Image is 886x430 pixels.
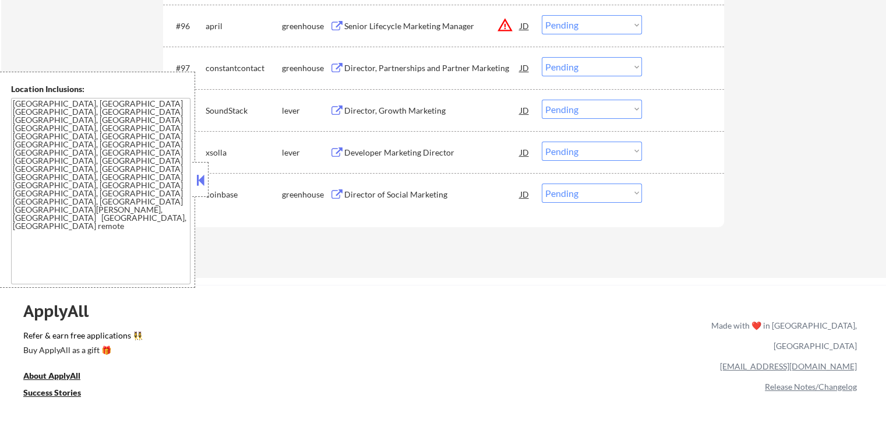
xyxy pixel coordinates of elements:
[765,382,857,392] a: Release Notes/Changelog
[23,387,81,397] u: Success Stories
[497,17,513,33] button: warning_amber
[282,147,330,158] div: lever
[344,20,520,32] div: Senior Lifecycle Marketing Manager
[344,147,520,158] div: Developer Marketing Director
[720,361,857,371] a: [EMAIL_ADDRESS][DOMAIN_NAME]
[282,105,330,117] div: lever
[206,189,282,200] div: coinbase
[519,184,531,205] div: JD
[23,386,97,401] a: Success Stories
[206,105,282,117] div: SoundStack
[519,142,531,163] div: JD
[282,20,330,32] div: greenhouse
[176,20,196,32] div: #96
[344,105,520,117] div: Director, Growth Marketing
[519,57,531,78] div: JD
[519,100,531,121] div: JD
[23,371,80,380] u: About ApplyAll
[23,301,102,321] div: ApplyAll
[206,147,282,158] div: xsolla
[344,189,520,200] div: Director of Social Marketing
[23,369,97,384] a: About ApplyAll
[206,62,282,74] div: constantcontact
[23,332,468,344] a: Refer & earn free applications 👯‍♀️
[282,62,330,74] div: greenhouse
[23,346,140,354] div: Buy ApplyAll as a gift 🎁
[11,83,190,95] div: Location Inclusions:
[519,15,531,36] div: JD
[23,344,140,358] a: Buy ApplyAll as a gift 🎁
[206,20,282,32] div: april
[176,62,196,74] div: #97
[282,189,330,200] div: greenhouse
[707,315,857,356] div: Made with ❤️ in [GEOGRAPHIC_DATA], [GEOGRAPHIC_DATA]
[344,62,520,74] div: Director, Partnerships and Partner Marketing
